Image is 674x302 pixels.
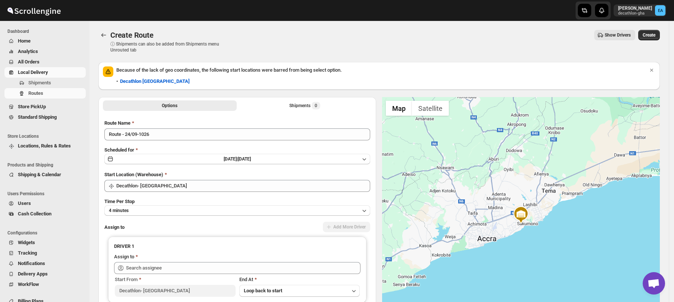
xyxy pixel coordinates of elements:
input: Eg: Bengaluru Route [104,128,370,140]
button: Locations, Rules & Rates [4,141,86,151]
span: Delivery Apps [18,271,48,277]
button: Analytics [4,46,86,57]
button: Notifications [4,258,86,269]
span: Configurations [7,230,86,236]
button: Home [4,36,86,46]
span: WorkFlow [18,281,39,287]
button: WorkFlow [4,279,86,290]
span: Emmanuel Adu-Mensah [655,5,665,16]
span: Loop back to start [244,288,282,293]
span: Locations, Rules & Rates [18,143,71,149]
span: Local Delivery [18,69,48,75]
span: Widgets [18,240,35,245]
span: Analytics [18,49,38,54]
span: Users Permissions [7,191,86,197]
span: Notifications [18,261,45,266]
span: [DATE] | [224,156,238,162]
button: Decathlon [GEOGRAPHIC_DATA] [116,75,194,87]
span: Options [162,103,177,109]
span: [DATE] [238,156,251,162]
button: Widgets [4,237,86,248]
button: Loop back to start [239,285,360,297]
span: Home [18,38,31,44]
span: Products and Shipping [7,162,86,168]
span: Create Route [110,31,154,40]
img: ScrollEngine [6,1,62,20]
span: Store PickUp [18,104,46,109]
span: Shipping & Calendar [18,172,61,177]
button: Selected Shipments [238,100,372,111]
p: ⓘ Shipments can also be added from Shipments menu Unrouted tab [110,41,228,53]
button: Show satellite imagery [412,101,449,116]
input: Search assignee [126,262,360,274]
span: Start From [115,277,138,282]
span: Dashboard [7,28,86,34]
button: Show Drivers [594,30,635,40]
span: Route Name [104,120,130,126]
div: Assign to [114,253,134,261]
span: Time Per Stop [104,199,135,204]
button: 4 minutes [104,205,370,216]
button: Delivery Apps [4,269,86,279]
span: Users [18,200,31,206]
button: Tracking [4,248,86,258]
span: 0 [312,102,320,109]
button: User menu [614,4,666,16]
text: EA [658,8,663,13]
span: Standard Shipping [18,114,57,120]
input: Search location [116,180,370,192]
div: • [116,78,190,85]
span: Start Location (Warehouse) [104,172,163,177]
p: [PERSON_NAME] [618,5,652,11]
p: decathlon-gha [618,11,652,16]
button: Routes [98,30,109,40]
div: Shipments [289,102,320,109]
button: [DATE]|[DATE] [104,154,370,164]
button: Cash Collection [4,209,86,219]
button: Shipments [4,78,86,88]
button: Dismiss notification [646,65,657,75]
button: Create [638,30,660,40]
span: Cash Collection [18,211,51,217]
button: All Route Options [103,100,237,111]
span: Assign to [104,224,125,230]
button: All Orders [4,57,86,67]
span: Shipments [28,80,51,85]
p: Because of the lack of geo coordinates, the following start locations were barred from being sele... [116,66,648,74]
button: Routes [4,88,86,99]
span: All Orders [18,59,40,65]
div: Open chat [643,272,665,295]
span: Tracking [18,250,37,256]
b: Decathlon [GEOGRAPHIC_DATA] [120,78,190,84]
span: Routes [28,90,43,96]
button: Shipping & Calendar [4,169,86,180]
span: Show Drivers [605,32,631,38]
span: 4 minutes [109,208,129,214]
h3: DRIVER 1 [114,243,360,250]
span: Create [643,32,655,38]
span: Store Locations [7,133,86,139]
button: Users [4,198,86,209]
span: Scheduled for [104,147,134,153]
div: End At [239,276,360,283]
button: Show street map [386,101,412,116]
